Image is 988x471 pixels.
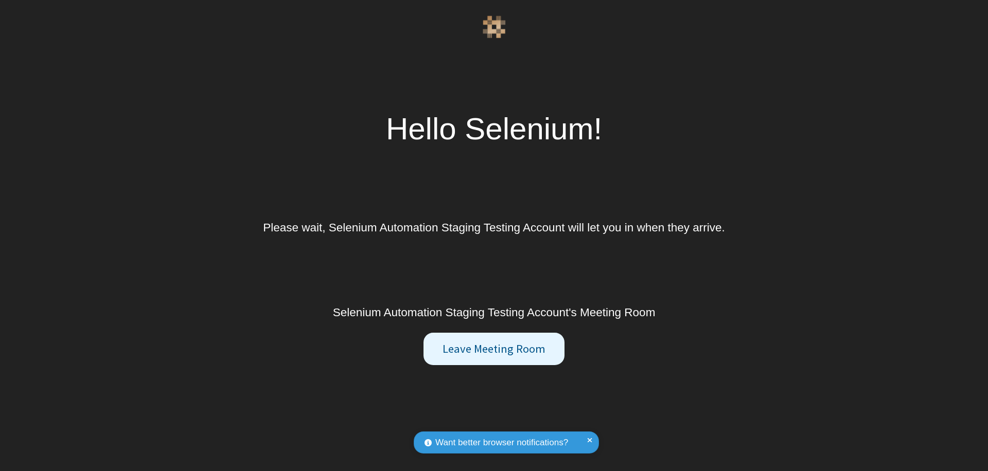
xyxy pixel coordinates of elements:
[424,333,564,366] button: Leave Meeting Room
[483,15,506,39] img: QA Selenium DO NOT DELETE OR CHANGE
[333,304,656,321] div: Selenium Automation Staging Testing Account's Meeting Room
[435,436,568,449] span: Want better browser notifications?
[263,219,725,237] div: Please wait, Selenium Automation Staging Testing Account will let you in when they arrive.
[386,106,602,152] div: Hello Selenium!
